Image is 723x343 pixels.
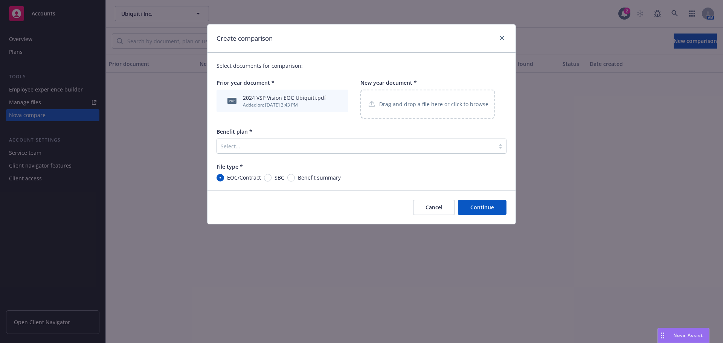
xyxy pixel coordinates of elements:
[217,62,506,70] p: Select documents for comparison:
[243,94,326,102] div: 2024 VSP Vision EOC Ubiquiti.pdf
[458,200,506,215] button: Continue
[673,332,703,338] span: Nova Assist
[227,98,236,104] span: pdf
[243,102,326,108] div: Added on: [DATE] 3:43 PM
[379,100,488,108] p: Drag and drop a file here or click to browse
[360,79,417,86] span: New year document *
[217,163,243,170] span: File type *
[360,90,495,119] div: Drag and drop a file here or click to browse
[275,174,284,181] span: SBC
[217,174,224,181] input: EOC/Contract
[413,200,455,215] button: Cancel
[217,34,273,43] h1: Create comparison
[329,97,335,105] button: archive file
[287,174,295,181] input: Benefit summary
[658,328,667,343] div: Drag to move
[264,174,272,181] input: SBC
[497,34,506,43] a: close
[217,79,275,86] span: Prior year document *
[298,174,341,181] span: Benefit summary
[217,128,252,135] span: Benefit plan *
[227,174,261,181] span: EOC/Contract
[657,328,709,343] button: Nova Assist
